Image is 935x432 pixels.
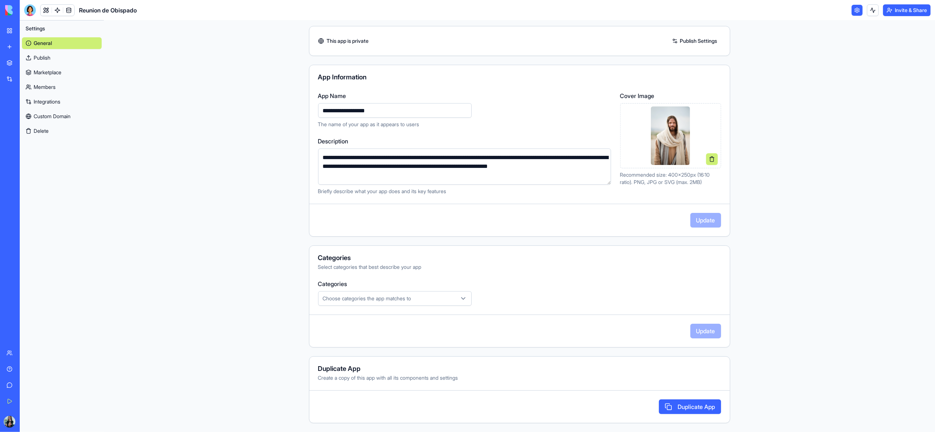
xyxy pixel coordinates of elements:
a: Integrations [22,96,102,108]
a: Publish Settings [668,35,721,47]
div: Create a copy of this app with all its components and settings [318,374,721,382]
span: Settings [26,25,45,32]
label: Description [318,137,611,146]
span: Choose categories the app matches to [323,295,411,302]
button: Settings [22,23,102,34]
label: App Name [318,91,611,100]
label: Categories [318,279,721,288]
div: Select categories that best describe your app [318,263,721,271]
img: PHOTO-2025-09-15-15-09-07_ggaris.jpg [4,416,15,428]
button: Choose categories the app matches to [318,291,472,306]
span: Reunion de Obispado [79,6,137,15]
img: Preview [651,106,690,165]
a: Custom Domain [22,110,102,122]
p: The name of your app as it appears to users [318,121,611,128]
button: Delete [22,125,102,137]
a: Members [22,81,102,93]
div: Categories [318,255,721,261]
div: App Information [318,74,721,80]
p: Recommended size: 400x250px (16:10 ratio). PNG, JPG or SVG (max. 2MB) [620,171,721,186]
button: Duplicate App [659,399,721,414]
span: This app is private [327,37,369,45]
div: Duplicate App [318,365,721,372]
a: Marketplace [22,67,102,78]
a: General [22,37,102,49]
button: Invite & Share [883,4,931,16]
a: Publish [22,52,102,64]
img: logo [5,5,50,15]
p: Briefly describe what your app does and its key features [318,188,611,195]
label: Cover Image [620,91,721,100]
